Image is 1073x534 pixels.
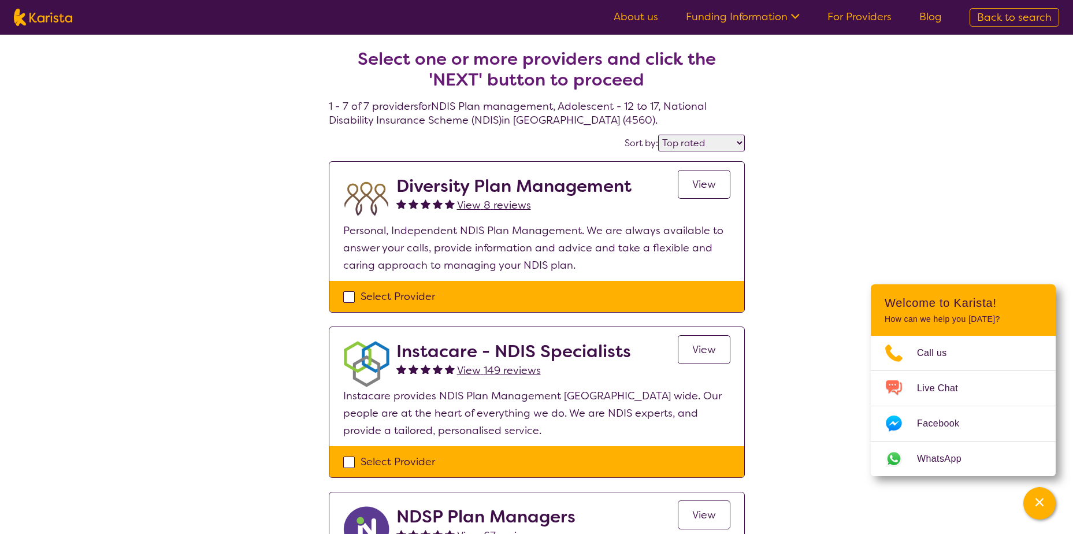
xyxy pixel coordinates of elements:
a: View 149 reviews [457,362,541,379]
img: fullstar [409,199,418,209]
h2: Instacare - NDIS Specialists [396,341,631,362]
h2: Welcome to Karista! [885,296,1042,310]
img: fullstar [445,199,455,209]
p: Personal, Independent NDIS Plan Management. We are always available to answer your calls, provide... [343,222,730,274]
a: About us [614,10,658,24]
span: View [692,508,716,522]
img: Karista logo [14,9,72,26]
img: fullstar [396,199,406,209]
span: Back to search [977,10,1052,24]
img: fullstar [445,364,455,374]
a: Back to search [970,8,1059,27]
img: fullstar [409,364,418,374]
span: Call us [917,344,961,362]
a: View 8 reviews [457,196,531,214]
span: WhatsApp [917,450,975,468]
img: fullstar [421,364,430,374]
span: View 149 reviews [457,364,541,377]
span: View [692,343,716,357]
img: fullstar [421,199,430,209]
img: duqvjtfkvnzb31ymex15.png [343,176,389,222]
span: View [692,177,716,191]
h4: 1 - 7 of 7 providers for NDIS Plan management , Adolescent - 12 to 17 , National Disability Insur... [329,21,745,127]
button: Channel Menu [1023,487,1056,520]
h2: NDSP Plan Managers [396,506,576,527]
a: Funding Information [686,10,800,24]
span: Facebook [917,415,973,432]
a: View [678,500,730,529]
a: View [678,335,730,364]
p: Instacare provides NDIS Plan Management [GEOGRAPHIC_DATA] wide. Our people are at the heart of ev... [343,387,730,439]
h2: Diversity Plan Management [396,176,632,196]
a: View [678,170,730,199]
img: obkhna0zu27zdd4ubuus.png [343,341,389,387]
a: Blog [919,10,942,24]
div: Channel Menu [871,284,1056,476]
img: fullstar [433,199,443,209]
label: Sort by: [625,137,658,149]
span: View 8 reviews [457,198,531,212]
a: Web link opens in a new tab. [871,442,1056,476]
a: For Providers [827,10,892,24]
ul: Choose channel [871,336,1056,476]
img: fullstar [396,364,406,374]
p: How can we help you [DATE]? [885,314,1042,324]
img: fullstar [433,364,443,374]
h2: Select one or more providers and click the 'NEXT' button to proceed [343,49,731,90]
span: Live Chat [917,380,972,397]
